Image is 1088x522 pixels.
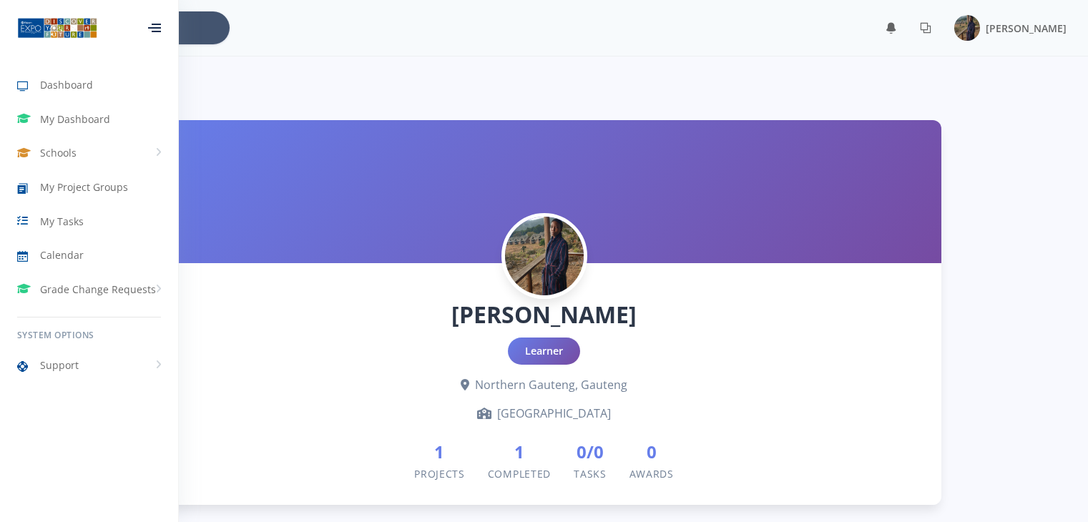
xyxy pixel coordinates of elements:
[414,439,465,465] span: 1
[40,112,110,127] span: My Dashboard
[488,467,551,481] span: Completed
[505,217,584,295] img: Profile Picture
[40,247,84,262] span: Calendar
[17,329,161,342] h6: System Options
[574,467,607,481] span: Tasks
[40,358,79,373] span: Support
[414,467,465,481] span: Projects
[170,405,918,422] div: [GEOGRAPHIC_DATA]
[508,338,580,365] div: Learner
[986,21,1067,35] span: [PERSON_NAME]
[170,376,918,393] div: Northern Gauteng, Gauteng
[40,145,77,160] span: Schools
[40,282,156,297] span: Grade Change Requests
[629,439,674,465] span: 0
[488,439,551,465] span: 1
[40,179,128,194] span: My Project Groups
[40,214,84,229] span: My Tasks
[943,12,1067,44] a: Image placeholder [PERSON_NAME]
[954,15,980,41] img: Image placeholder
[629,467,674,481] span: Awards
[40,77,93,92] span: Dashboard
[170,297,918,332] h1: [PERSON_NAME]
[17,16,97,39] img: ...
[574,439,607,465] span: 0/0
